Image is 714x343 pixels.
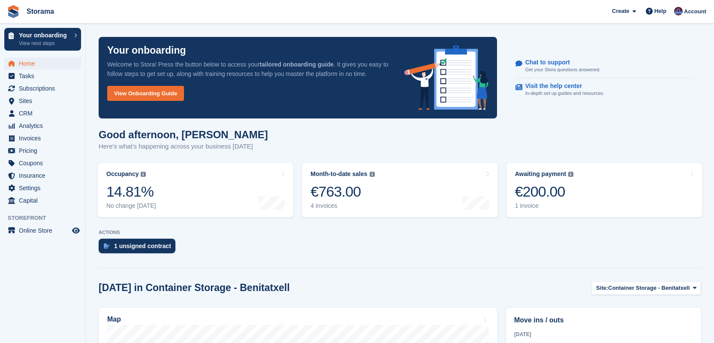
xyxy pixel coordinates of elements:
p: Your onboarding [107,46,186,55]
span: Sites [19,95,70,107]
div: €200.00 [515,183,574,200]
div: 4 invoices [310,202,374,209]
img: Hannah Fordham [674,7,683,15]
a: Your onboarding View next steps [4,28,81,51]
span: Container Storage - Benitatxell [608,284,690,292]
span: CRM [19,107,70,119]
span: Account [684,7,706,16]
a: menu [4,58,81,70]
a: menu [4,157,81,169]
div: 14.81% [106,183,156,200]
span: Help [654,7,666,15]
a: menu [4,170,81,182]
div: €763.00 [310,183,374,200]
img: stora-icon-8386f47178a22dfd0bd8f6a31ec36ba5ce8667c1dd55bd0f319d3a0aa187defe.svg [7,5,20,18]
div: Month-to-date sales [310,170,367,178]
a: menu [4,225,81,237]
span: Subscriptions [19,82,70,94]
span: Home [19,58,70,70]
h2: Map [107,316,121,323]
a: Visit the help center In-depth set up guides and resources. [515,78,693,101]
div: Awaiting payment [515,170,566,178]
div: [DATE] [514,331,693,338]
img: onboarding-info-6c161a55d2c0e0a8cae90662b2fe09162a5109e8cc188191df67fb4f79e88e88.svg [404,46,488,110]
a: menu [4,145,81,157]
span: Capital [19,194,70,206]
h2: Move ins / outs [514,315,693,325]
a: menu [4,95,81,107]
span: Coupons [19,157,70,169]
p: Welcome to Stora! Press the button below to access your . It gives you easy to follow steps to ge... [107,60,391,79]
span: Insurance [19,170,70,182]
img: icon-info-grey-7440780725fd019a000dd9b08b2336e03edf1995a4989e88bcd33f0948082b44.svg [568,172,573,177]
a: Awaiting payment €200.00 1 invoice [506,163,702,217]
span: Invoices [19,132,70,144]
p: Here's what's happening across your business [DATE] [99,142,268,152]
strong: tailored onboarding guide [259,61,334,68]
a: 1 unsigned contract [99,239,180,258]
img: contract_signature_icon-13c848040528278c33f63329250d36e43548de30e8caae1d1a13099fd9432cc5.svg [104,243,110,249]
span: Settings [19,182,70,194]
img: icon-info-grey-7440780725fd019a000dd9b08b2336e03edf1995a4989e88bcd33f0948082b44.svg [370,172,375,177]
a: Month-to-date sales €763.00 4 invoices [302,163,497,217]
span: Site: [596,284,608,292]
div: Occupancy [106,170,139,178]
span: Analytics [19,120,70,132]
a: menu [4,194,81,206]
a: menu [4,132,81,144]
a: menu [4,182,81,194]
a: Occupancy 14.81% No change [DATE] [98,163,293,217]
div: 1 invoice [515,202,574,209]
div: No change [DATE] [106,202,156,209]
span: Storefront [8,214,85,222]
p: Visit the help center [525,82,598,90]
img: icon-info-grey-7440780725fd019a000dd9b08b2336e03edf1995a4989e88bcd33f0948082b44.svg [141,172,146,177]
a: menu [4,120,81,132]
p: Chat to support [525,59,593,66]
a: Chat to support Get your Stora questions answered. [515,55,693,78]
span: Online Store [19,225,70,237]
span: Create [612,7,629,15]
p: Your onboarding [19,32,70,38]
p: Get your Stora questions answered. [525,66,600,73]
a: menu [4,107,81,119]
h1: Good afternoon, [PERSON_NAME] [99,129,268,140]
a: View Onboarding Guide [107,86,184,101]
a: Storama [23,4,57,18]
div: 1 unsigned contract [114,243,171,249]
p: In-depth set up guides and resources. [525,90,605,97]
h2: [DATE] in Container Storage - Benitatxell [99,282,290,294]
p: View next steps [19,39,70,47]
a: menu [4,70,81,82]
span: Pricing [19,145,70,157]
button: Site: Container Storage - Benitatxell [591,281,701,295]
p: ACTIONS [99,230,701,235]
a: Preview store [71,225,81,236]
span: Tasks [19,70,70,82]
a: menu [4,82,81,94]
